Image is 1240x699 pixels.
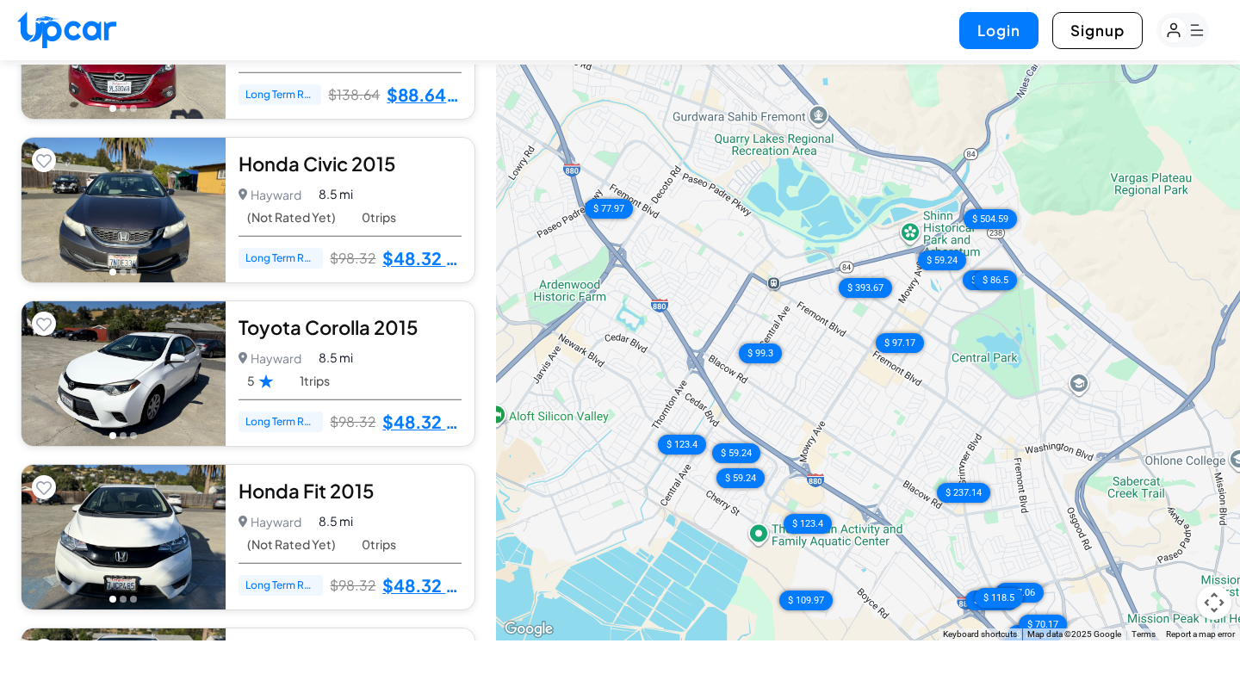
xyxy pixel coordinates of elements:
[330,249,375,268] span: $98.32
[959,12,1038,49] button: Login
[963,270,1011,290] div: $ 88.64
[382,247,462,269] a: $48.32 total
[975,588,1023,608] div: $ 118.5
[839,278,892,298] div: $ 393.67
[1019,615,1067,634] div: $ 70.17
[239,411,324,432] span: Long Term Rental
[500,618,557,640] a: Open this area in Google Maps (opens a new window)
[362,537,396,552] span: 0 trips
[712,443,760,463] div: $ 59.24
[239,182,302,207] p: Hayward
[965,591,1019,610] div: $ 113.44
[319,185,353,203] span: 8.5 mi
[784,514,832,534] div: $ 123.4
[658,435,706,455] div: $ 123.4
[247,210,336,225] span: (Not Rated Yet)
[585,199,633,219] div: $ 77.97
[1197,585,1231,620] button: Map camera controls
[247,537,336,552] span: (Not Rated Yet)
[328,85,380,104] span: $138.64
[382,574,462,597] a: $48.32 total
[247,374,274,388] span: 5
[239,478,462,504] div: Honda Fit 2015
[739,343,782,363] div: $ 99.3
[120,105,127,112] button: Go to photo 2
[1052,12,1143,49] button: Signup
[716,468,765,488] div: $ 59.24
[120,432,127,439] button: Go to photo 2
[239,510,302,534] p: Hayward
[109,269,116,275] button: Go to photo 1
[32,475,56,499] button: Add to favorites
[239,314,462,340] div: Toyota Corolla 2015
[22,138,226,282] img: Car Image
[32,312,56,336] button: Add to favorites
[17,11,116,48] img: Upcar Logo
[120,269,127,275] button: Go to photo 2
[239,575,324,596] span: Long Term Rental
[500,618,557,640] img: Google
[319,512,353,530] span: 8.5 mi
[382,411,462,433] a: $48.32 total
[300,374,330,388] span: 1 trips
[937,483,990,503] div: $ 237.14
[1027,629,1121,639] span: Map data ©2025 Google
[964,209,1017,229] div: $ 504.59
[239,346,302,370] p: Hayward
[22,465,226,609] img: Car Image
[779,591,833,610] div: $ 109.97
[258,374,274,388] img: Star Rating
[362,210,396,225] span: 0 trips
[109,596,116,603] button: Go to photo 1
[943,628,1017,640] button: Keyboard shortcuts
[918,251,966,270] div: $ 59.24
[1131,629,1156,639] a: Terms (opens in new tab)
[130,269,137,275] button: Go to photo 3
[130,105,137,112] button: Go to photo 3
[974,270,1017,290] div: $ 86.5
[239,248,324,269] span: Long Term Rental
[109,432,116,439] button: Go to photo 1
[32,639,56,663] button: Add to favorites
[22,301,226,446] img: Car Image
[239,84,322,105] span: Long Term Rental
[319,349,353,367] span: 8.5 mi
[130,432,137,439] button: Go to photo 3
[1166,629,1235,639] a: Report a map error
[239,151,462,176] div: Honda Civic 2015
[32,148,56,172] button: Add to favorites
[995,583,1044,603] div: $ 57.06
[130,596,137,603] button: Go to photo 3
[109,105,116,112] button: Go to photo 1
[387,84,462,106] a: $88.64 total
[120,596,127,603] button: Go to photo 2
[876,333,924,353] div: $ 97.17
[330,412,375,431] span: $98.32
[330,576,375,595] span: $98.32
